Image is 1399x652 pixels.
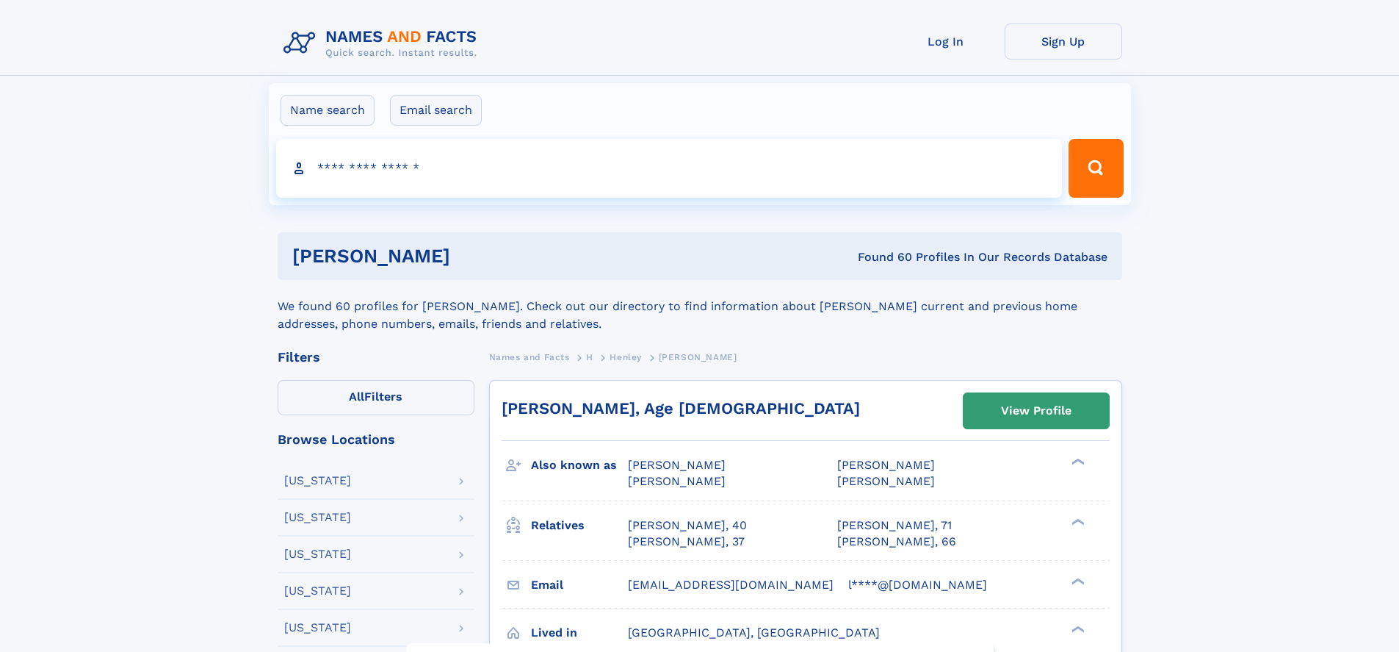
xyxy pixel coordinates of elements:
[964,393,1109,429] a: View Profile
[531,573,628,598] h3: Email
[628,578,834,592] span: [EMAIL_ADDRESS][DOMAIN_NAME]
[1068,457,1085,467] div: ❯
[531,620,628,645] h3: Lived in
[1005,24,1122,60] a: Sign Up
[628,458,726,472] span: [PERSON_NAME]
[278,280,1122,333] div: We found 60 profiles for [PERSON_NAME]. Check out our directory to find information about [PERSON...
[276,139,1063,198] input: search input
[390,95,482,126] label: Email search
[1069,139,1123,198] button: Search Button
[654,249,1107,265] div: Found 60 Profiles In Our Records Database
[1001,394,1071,428] div: View Profile
[837,458,935,472] span: [PERSON_NAME]
[284,585,351,597] div: [US_STATE]
[278,24,489,63] img: Logo Names and Facts
[586,348,593,366] a: H
[284,475,351,487] div: [US_STATE]
[628,474,726,488] span: [PERSON_NAME]
[278,433,474,446] div: Browse Locations
[284,512,351,523] div: [US_STATE]
[531,513,628,538] h3: Relatives
[628,626,880,640] span: [GEOGRAPHIC_DATA], [GEOGRAPHIC_DATA]
[489,348,570,366] a: Names and Facts
[502,399,860,418] a: [PERSON_NAME], Age [DEMOGRAPHIC_DATA]
[531,453,628,478] h3: Also known as
[628,534,745,550] a: [PERSON_NAME], 37
[1068,517,1085,526] div: ❯
[837,534,956,550] a: [PERSON_NAME], 66
[1068,624,1085,634] div: ❯
[292,247,654,265] h1: [PERSON_NAME]
[659,352,737,362] span: [PERSON_NAME]
[586,352,593,362] span: H
[278,380,474,415] label: Filters
[837,474,935,488] span: [PERSON_NAME]
[349,390,364,404] span: All
[284,622,351,634] div: [US_STATE]
[284,548,351,560] div: [US_STATE]
[887,24,1005,60] a: Log In
[610,348,642,366] a: Henley
[628,517,747,534] a: [PERSON_NAME], 40
[1068,576,1085,586] div: ❯
[837,517,952,534] a: [PERSON_NAME], 71
[278,351,474,364] div: Filters
[281,95,375,126] label: Name search
[610,352,642,362] span: Henley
